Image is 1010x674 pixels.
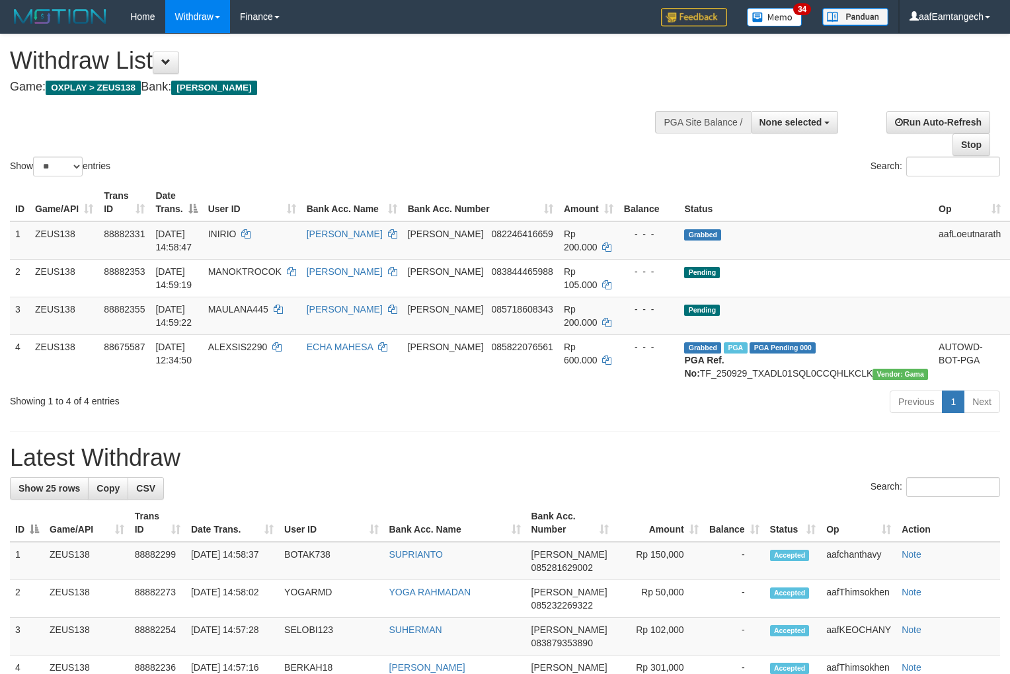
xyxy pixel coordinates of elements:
td: ZEUS138 [44,542,130,580]
td: ZEUS138 [30,334,98,385]
th: Status [679,184,933,221]
th: Op: activate to sort column ascending [821,504,896,542]
input: Search: [906,157,1000,176]
img: Button%20Memo.svg [747,8,802,26]
td: TF_250929_TXADL01SQL0CCQHLKCLK [679,334,933,385]
a: Previous [890,391,943,413]
th: Op: activate to sort column ascending [933,184,1006,221]
td: ZEUS138 [44,618,130,655]
span: Copy 082246416659 to clipboard [491,229,553,239]
button: None selected [751,111,839,133]
td: aafchanthavy [821,542,896,580]
span: Accepted [770,550,810,561]
td: 1 [10,221,30,260]
span: [PERSON_NAME] [408,342,484,352]
td: aafKEOCHANY [821,618,896,655]
td: 88882299 [130,542,186,580]
th: User ID: activate to sort column ascending [203,184,301,221]
a: CSV [128,477,164,500]
span: Rp 105.000 [564,266,598,290]
img: Feedback.jpg [661,8,727,26]
div: Showing 1 to 4 of 4 entries [10,389,411,408]
td: SELOBI123 [279,618,383,655]
select: Showentries [33,157,83,176]
td: Rp 102,000 [614,618,703,655]
th: ID: activate to sort column descending [10,504,44,542]
th: Bank Acc. Number: activate to sort column ascending [403,184,559,221]
td: - [704,618,765,655]
td: AUTOWD-BOT-PGA [933,334,1006,385]
span: Rp 200.000 [564,304,598,328]
span: Copy 085281629002 to clipboard [531,562,593,573]
a: [PERSON_NAME] [307,304,383,315]
td: [DATE] 14:57:28 [186,618,279,655]
span: Vendor URL: https://trx31.1velocity.biz [873,369,928,380]
td: 1 [10,542,44,580]
td: aafThimsokhen [821,580,896,618]
h1: Withdraw List [10,48,660,74]
span: [PERSON_NAME] [171,81,256,95]
a: Next [964,391,1000,413]
td: 3 [10,297,30,334]
span: Pending [684,267,720,278]
td: - [704,580,765,618]
span: Rp 600.000 [564,342,598,365]
td: 2 [10,259,30,297]
th: Bank Acc. Name: activate to sort column ascending [384,504,526,542]
span: 88882353 [104,266,145,277]
td: 2 [10,580,44,618]
span: Copy 083844465988 to clipboard [491,266,553,277]
td: 88882273 [130,580,186,618]
span: Rp 200.000 [564,229,598,252]
td: - [704,542,765,580]
a: SUHERMAN [389,624,442,635]
span: [DATE] 14:59:22 [155,304,192,328]
td: YOGARMD [279,580,383,618]
div: - - - [624,303,674,316]
span: 88882355 [104,304,145,315]
div: - - - [624,265,674,278]
span: Copy 085822076561 to clipboard [491,342,553,352]
span: [DATE] 14:59:19 [155,266,192,290]
th: Action [896,504,1000,542]
th: Trans ID: activate to sort column ascending [98,184,150,221]
a: Note [902,624,921,635]
td: ZEUS138 [44,580,130,618]
th: Balance: activate to sort column ascending [704,504,765,542]
span: Copy 085718608343 to clipboard [491,304,553,315]
span: 88675587 [104,342,145,352]
a: [PERSON_NAME] [389,662,465,673]
td: Rp 150,000 [614,542,703,580]
a: Copy [88,477,128,500]
th: ID [10,184,30,221]
td: 4 [10,334,30,385]
span: PGA Pending [750,342,816,354]
div: PGA Site Balance / [655,111,750,133]
a: 1 [942,391,964,413]
span: [PERSON_NAME] [531,587,607,597]
span: ALEXSIS2290 [208,342,268,352]
span: Copy [97,483,120,494]
td: 88882254 [130,618,186,655]
th: Bank Acc. Name: activate to sort column ascending [301,184,403,221]
th: Bank Acc. Number: activate to sort column ascending [526,504,615,542]
td: ZEUS138 [30,221,98,260]
span: 34 [793,3,811,15]
span: Grabbed [684,342,721,354]
th: Status: activate to sort column ascending [765,504,822,542]
td: 3 [10,618,44,655]
h1: Latest Withdraw [10,445,1000,471]
th: User ID: activate to sort column ascending [279,504,383,542]
span: Marked by aafpengsreynich [724,342,747,354]
th: Game/API: activate to sort column ascending [44,504,130,542]
span: OXPLAY > ZEUS138 [46,81,141,95]
span: Accepted [770,663,810,674]
a: Run Auto-Refresh [886,111,990,133]
a: YOGA RAHMADAN [389,587,471,597]
td: [DATE] 14:58:37 [186,542,279,580]
th: Date Trans.: activate to sort column descending [150,184,202,221]
span: Copy 083879353890 to clipboard [531,638,593,648]
span: Accepted [770,625,810,636]
a: Show 25 rows [10,477,89,500]
span: INIRIO [208,229,237,239]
